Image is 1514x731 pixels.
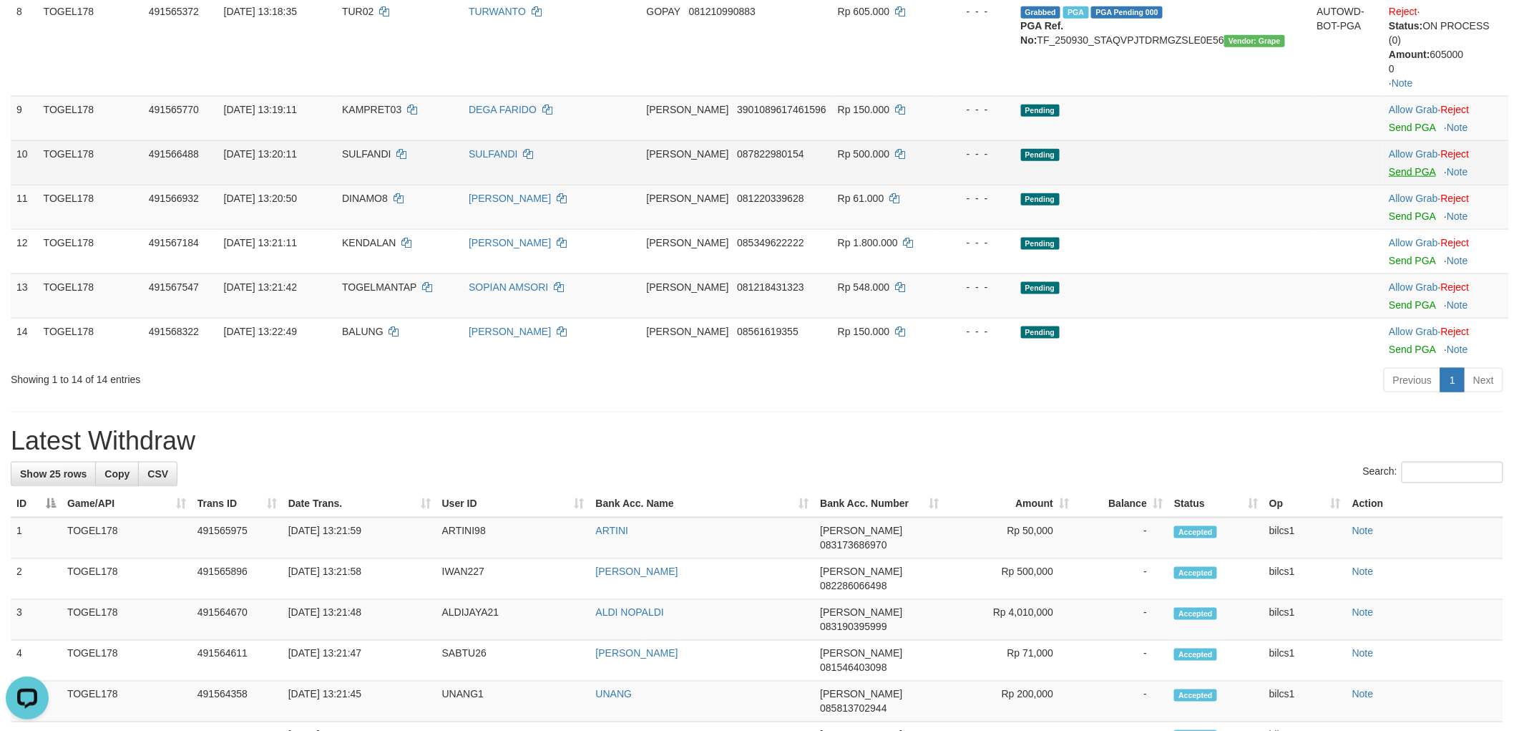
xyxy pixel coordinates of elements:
[820,566,902,578] span: [PERSON_NAME]
[38,185,143,229] td: TOGEL178
[838,193,884,204] span: Rp 61.000
[469,326,551,337] a: [PERSON_NAME]
[149,193,199,204] span: 491566932
[62,518,192,559] td: TOGEL178
[1383,229,1509,273] td: ·
[1174,526,1217,538] span: Accepted
[11,185,38,229] td: 11
[6,6,49,49] button: Open LiveChat chat widget
[838,326,889,337] span: Rp 150.000
[11,140,38,185] td: 10
[1389,193,1437,204] a: Allow Grab
[11,462,96,486] a: Show 25 rows
[647,193,729,204] span: [PERSON_NAME]
[1174,689,1217,702] span: Accepted
[1389,237,1440,248] span: ·
[1075,559,1168,600] td: -
[944,600,1075,641] td: Rp 4,010,000
[436,491,590,518] th: User ID: activate to sort column ascending
[1389,326,1440,337] span: ·
[1389,166,1435,178] a: Send PGA
[820,703,887,715] span: Copy 085813702944 to clipboard
[1447,210,1468,222] a: Note
[436,682,590,722] td: UNANG1
[11,318,38,362] td: 14
[224,281,297,293] span: [DATE] 13:21:42
[38,318,143,362] td: TOGEL178
[1264,559,1347,600] td: bilcs1
[689,6,756,17] span: Copy 081210990883 to clipboard
[1264,682,1347,722] td: bilcs1
[1063,6,1088,19] span: Marked by bilcs1
[149,148,199,160] span: 491566488
[469,281,548,293] a: SOPIAN AMSORI
[1383,96,1509,140] td: ·
[820,526,902,537] span: [PERSON_NAME]
[820,540,887,551] span: Copy 083173686970 to clipboard
[436,641,590,682] td: SABTU26
[1075,518,1168,559] td: -
[62,559,192,600] td: TOGEL178
[62,600,192,641] td: TOGEL178
[11,491,62,518] th: ID: activate to sort column descending
[1389,193,1440,204] span: ·
[1441,237,1470,248] a: Reject
[1021,149,1060,161] span: Pending
[1174,608,1217,620] span: Accepted
[1441,104,1470,115] a: Reject
[1389,148,1437,160] a: Allow Grab
[647,237,729,248] span: [PERSON_NAME]
[1021,282,1060,294] span: Pending
[1389,20,1422,32] b: Status:
[224,6,297,17] span: [DATE] 13:18:35
[224,326,297,337] span: [DATE] 13:22:49
[596,648,678,659] a: [PERSON_NAME]
[1441,281,1470,293] a: Reject
[192,559,283,600] td: 491565896
[838,6,889,17] span: Rp 605.000
[1168,491,1264,518] th: Status: activate to sort column ascending
[149,104,199,115] span: 491565770
[436,600,590,641] td: ALDIJAYA21
[590,491,815,518] th: Bank Acc. Name: activate to sort column ascending
[38,96,143,140] td: TOGEL178
[647,6,680,17] span: GOPAY
[1389,344,1435,355] a: Send PGA
[469,104,537,115] a: DEGA FARIDO
[342,6,373,17] span: TUR02
[1389,49,1430,60] b: Amount:
[838,281,889,293] span: Rp 548.000
[469,193,551,204] a: [PERSON_NAME]
[944,559,1075,600] td: Rp 500,000
[1264,518,1347,559] td: bilcs1
[1447,344,1468,355] a: Note
[737,326,798,337] span: Copy 08561619355 to clipboard
[62,641,192,682] td: TOGEL178
[283,600,436,641] td: [DATE] 13:21:48
[1464,368,1503,392] a: Next
[1441,193,1470,204] a: Reject
[38,229,143,273] td: TOGEL178
[342,148,391,160] span: SULFANDI
[342,326,384,337] span: BALUNG
[11,559,62,600] td: 2
[11,600,62,641] td: 3
[469,6,526,17] a: TURWANTO
[1389,299,1435,311] a: Send PGA
[1347,491,1503,518] th: Action
[814,491,944,518] th: Bank Acc. Number: activate to sort column ascending
[62,491,192,518] th: Game/API: activate to sort column ascending
[11,641,62,682] td: 4
[647,281,729,293] span: [PERSON_NAME]
[11,96,38,140] td: 9
[820,607,902,619] span: [PERSON_NAME]
[1224,35,1285,47] span: Vendor URL: https://settle31.1velocity.biz
[1389,104,1440,115] span: ·
[1352,648,1374,659] a: Note
[149,326,199,337] span: 491568322
[11,229,38,273] td: 12
[838,148,889,160] span: Rp 500.000
[1021,193,1060,205] span: Pending
[192,682,283,722] td: 491564358
[944,682,1075,722] td: Rp 200,000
